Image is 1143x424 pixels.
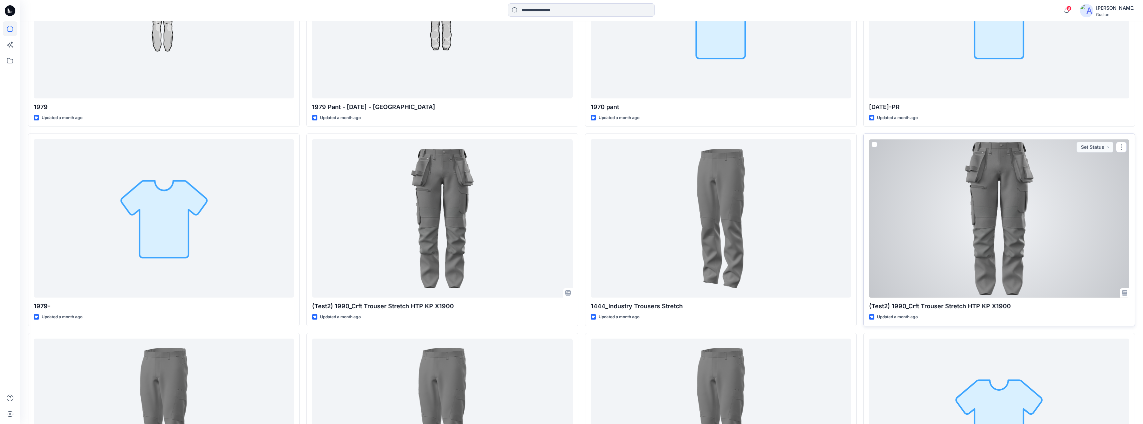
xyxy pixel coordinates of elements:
p: Updated a month ago [42,314,82,321]
p: Updated a month ago [877,114,918,121]
p: 1979- [34,302,294,311]
p: 1444_Industry Trousers Stretch [591,302,851,311]
div: [PERSON_NAME] [1096,4,1135,12]
p: Updated a month ago [877,314,918,321]
p: 1979 Pant - [DATE] - [GEOGRAPHIC_DATA] [312,102,572,112]
a: 1979- [34,139,294,298]
p: [DATE]-PR [869,102,1129,112]
a: 1444_Industry Trousers Stretch [591,139,851,298]
div: Guston [1096,12,1135,17]
p: Updated a month ago [42,114,82,121]
p: 1970 pant [591,102,851,112]
p: Updated a month ago [320,314,361,321]
p: Updated a month ago [320,114,361,121]
a: (Test2) 1990_Crft Trouser Stretch HTP KP X1900 [312,139,572,298]
img: avatar [1080,4,1093,17]
a: (Test2) 1990_Crft Trouser Stretch HTP KP X1900 [869,139,1129,298]
p: (Test2) 1990_Crft Trouser Stretch HTP KP X1900 [869,302,1129,311]
span: 8 [1066,6,1072,11]
p: 1979 [34,102,294,112]
p: Updated a month ago [599,114,639,121]
p: Updated a month ago [599,314,639,321]
p: (Test2) 1990_Crft Trouser Stretch HTP KP X1900 [312,302,572,311]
